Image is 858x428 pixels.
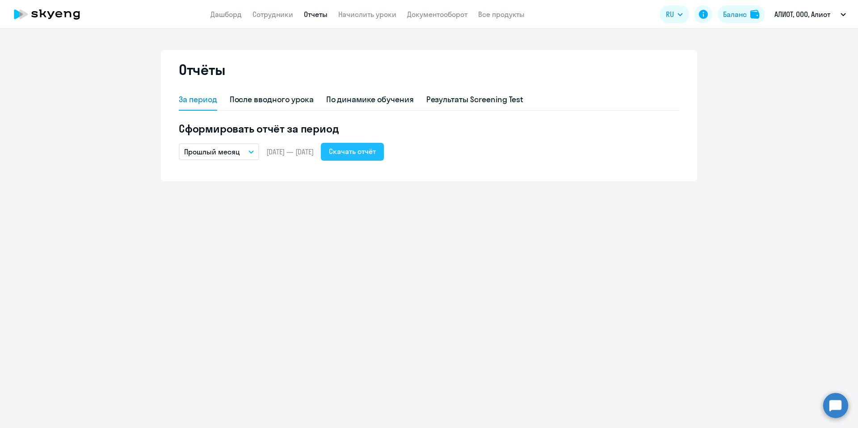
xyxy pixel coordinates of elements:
[326,94,414,105] div: По динамике обучения
[304,10,328,19] a: Отчеты
[338,10,396,19] a: Начислить уроки
[321,143,384,161] button: Скачать отчёт
[210,10,242,19] a: Дашборд
[660,5,689,23] button: RU
[718,5,765,23] button: Балансbalance
[407,10,467,19] a: Документооборот
[179,94,217,105] div: За период
[184,146,240,157] p: Прошлый месяц
[478,10,525,19] a: Все продукты
[770,4,850,25] button: АЛИОТ, ООО, Алиот
[426,94,524,105] div: Результаты Screening Test
[179,61,225,79] h2: Отчёты
[666,9,674,20] span: RU
[179,121,679,136] h5: Сформировать отчёт за период
[750,10,759,19] img: balance
[774,9,830,20] p: АЛИОТ, ООО, Алиот
[266,147,314,157] span: [DATE] — [DATE]
[230,94,314,105] div: После вводного урока
[329,146,376,157] div: Скачать отчёт
[252,10,293,19] a: Сотрудники
[179,143,259,160] button: Прошлый месяц
[723,9,747,20] div: Баланс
